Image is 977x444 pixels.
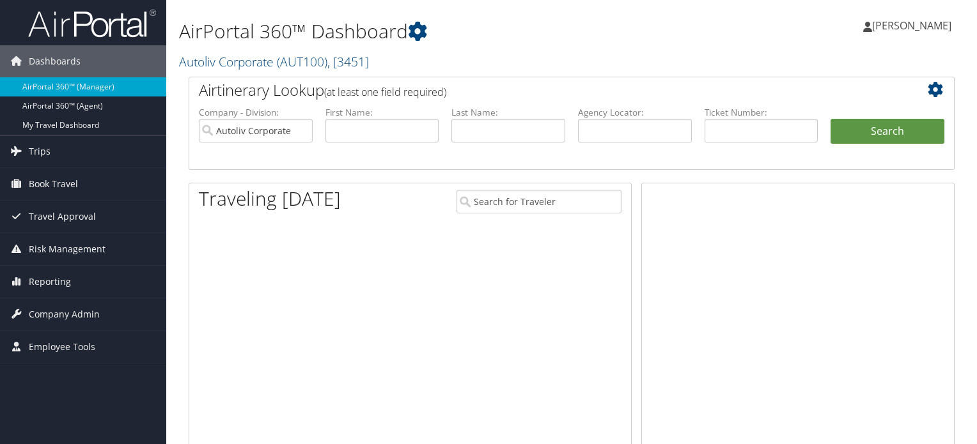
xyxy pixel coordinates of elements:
[28,8,156,38] img: airportal-logo.png
[29,233,106,265] span: Risk Management
[451,106,565,119] label: Last Name:
[277,53,327,70] span: ( AUT100 )
[29,201,96,233] span: Travel Approval
[325,106,439,119] label: First Name:
[327,53,369,70] span: , [ 3451 ]
[199,79,880,101] h2: Airtinerary Lookup
[29,168,78,200] span: Book Travel
[872,19,951,33] span: [PERSON_NAME]
[199,185,341,212] h1: Traveling [DATE]
[199,106,313,119] label: Company - Division:
[831,119,944,144] button: Search
[29,135,51,167] span: Trips
[705,106,818,119] label: Ticket Number:
[578,106,692,119] label: Agency Locator:
[457,190,621,213] input: Search for Traveler
[29,266,71,298] span: Reporting
[179,53,369,70] a: Autoliv Corporate
[29,298,100,330] span: Company Admin
[863,6,964,45] a: [PERSON_NAME]
[179,18,703,45] h1: AirPortal 360™ Dashboard
[324,85,446,99] span: (at least one field required)
[29,45,81,77] span: Dashboards
[29,331,95,363] span: Employee Tools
